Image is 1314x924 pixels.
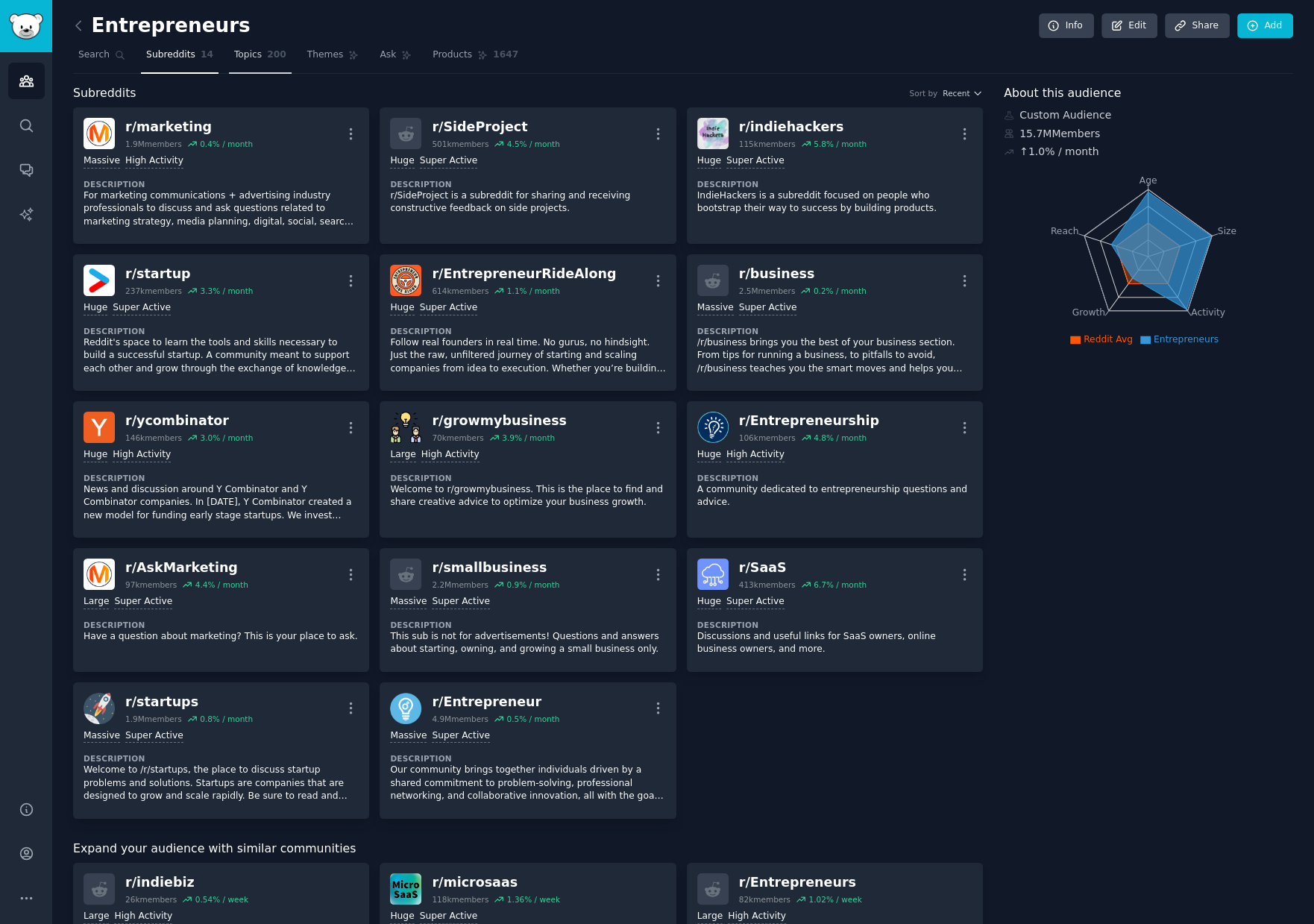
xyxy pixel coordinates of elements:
span: About this audience [1004,84,1121,103]
div: r/ Entrepreneurship [739,412,879,430]
div: Huge [390,301,414,315]
div: 115k members [739,139,796,149]
div: Large [697,910,723,924]
dt: Description [390,179,665,189]
a: Subreddits14 [141,43,219,74]
div: Super Active [432,595,490,609]
div: 501k members [432,139,488,149]
div: Huge [697,154,721,169]
dt: Description [84,620,359,630]
div: High Activity [125,154,183,169]
tspan: Reach [1051,225,1079,236]
a: r/smallbusiness2.2Mmembers0.9% / monthMassiveSuper ActiveDescriptionThis sub is not for advertise... [380,548,676,672]
p: IndieHackers is a subreddit focused on people who bootstrap their way to success by building prod... [697,189,972,216]
dt: Description [390,473,665,483]
span: Subreddits [146,48,195,62]
div: r/ Entrepreneur [432,693,559,711]
a: Themes [302,43,365,74]
dt: Description [84,473,359,483]
tspan: Activity [1191,307,1225,318]
img: AskMarketing [84,559,115,590]
p: r/SideProject is a subreddit for sharing and receiving constructive feedback on side projects. [390,189,665,216]
p: This sub is not for advertisements! Questions and answers about starting, owning, and growing a s... [390,630,665,656]
img: ycombinator [84,412,115,443]
div: 1.9M members [125,139,182,149]
div: Massive [390,595,427,609]
div: 2.5M members [739,286,796,296]
div: Super Active [739,301,797,315]
p: Follow real founders in real time. No gurus, no hindsight. Just the raw, unfiltered journey of st... [390,336,665,376]
div: 3.3 % / month [200,286,253,296]
span: Topics [234,48,262,62]
div: 26k members [125,894,177,905]
div: 2.2M members [432,579,488,590]
div: r/ EntrepreneurRideAlong [432,265,616,283]
img: Entrepreneurship [697,412,729,443]
span: 14 [201,48,213,62]
dt: Description [697,473,972,483]
p: Discussions and useful links for SaaS owners, online business owners, and more. [697,630,972,656]
div: Large [84,595,109,609]
div: Massive [84,154,120,169]
dt: Description [390,620,665,630]
div: Huge [84,448,107,462]
dt: Description [84,753,359,764]
img: startups [84,693,115,724]
h2: Entrepreneurs [73,14,251,38]
div: 1.02 % / week [808,894,861,905]
div: High Activity [726,448,785,462]
div: ↑ 1.0 % / month [1019,144,1098,160]
a: Search [73,43,131,74]
p: /r/business brings you the best of your business section. From tips for running a business, to pi... [697,336,972,376]
div: Sort by [909,88,937,98]
div: 1.1 % / month [507,286,560,296]
a: r/business2.5Mmembers0.2% / monthMassiveSuper ActiveDescription/r/business brings you the best of... [687,254,983,391]
div: 4.4 % / month [195,579,248,590]
a: Topics200 [229,43,292,74]
div: 0.54 % / week [195,894,248,905]
div: 0.8 % / month [200,714,253,724]
div: 4.9M members [432,714,488,724]
a: ycombinatorr/ycombinator146kmembers3.0% / monthHugeHigh ActivityDescriptionNews and discussion ar... [73,401,369,538]
span: Reddit Avg [1084,334,1133,345]
a: Entrepreneurr/Entrepreneur4.9Mmembers0.5% / monthMassiveSuper ActiveDescriptionOur community brin... [380,682,676,819]
div: 15.7M Members [1004,126,1293,142]
a: SaaSr/SaaS413kmembers6.7% / monthHugeSuper ActiveDescriptionDiscussions and useful links for SaaS... [687,548,983,672]
img: Entrepreneur [390,693,421,724]
dt: Description [697,179,972,189]
div: Super Active [125,729,183,744]
dt: Description [84,179,359,189]
div: r/ SaaS [739,559,867,577]
a: Add [1237,13,1293,39]
p: For marketing communications + advertising industry professionals to discuss and ask questions re... [84,189,359,229]
button: Recent [943,88,983,98]
div: Large [84,910,109,924]
div: High Activity [728,910,786,924]
a: r/SideProject501kmembers4.5% / monthHugeSuper ActiveDescriptionr/SideProject is a subreddit for s... [380,107,676,244]
span: Expand your audience with similar communities [73,840,356,858]
div: Super Active [114,595,172,609]
img: marketing [84,118,115,149]
a: Entrepreneurshipr/Entrepreneurship106kmembers4.8% / monthHugeHigh ActivityDescriptionA community ... [687,401,983,538]
div: High Activity [421,448,480,462]
div: Massive [697,301,734,315]
div: 5.8 % / month [814,139,867,149]
p: A community dedicated to entrepreneurship questions and advice. [697,483,972,509]
div: 1.9M members [125,714,182,724]
dt: Description [697,326,972,336]
div: 3.0 % / month [200,433,253,443]
div: 0.5 % / month [506,714,559,724]
span: Entrepreneurs [1154,334,1219,345]
p: Welcome to /r/startups, the place to discuss startup problems and solutions. Startups are compani... [84,764,359,803]
div: r/ SideProject [432,118,559,136]
div: 82k members [739,894,790,905]
a: Share [1165,13,1229,39]
div: Super Active [432,729,490,744]
div: 237k members [125,286,182,296]
div: Super Active [113,301,171,315]
div: 70k members [432,433,483,443]
div: 3.9 % / month [502,433,555,443]
dt: Description [84,326,359,336]
div: Super Active [420,154,478,169]
div: Massive [390,729,427,744]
